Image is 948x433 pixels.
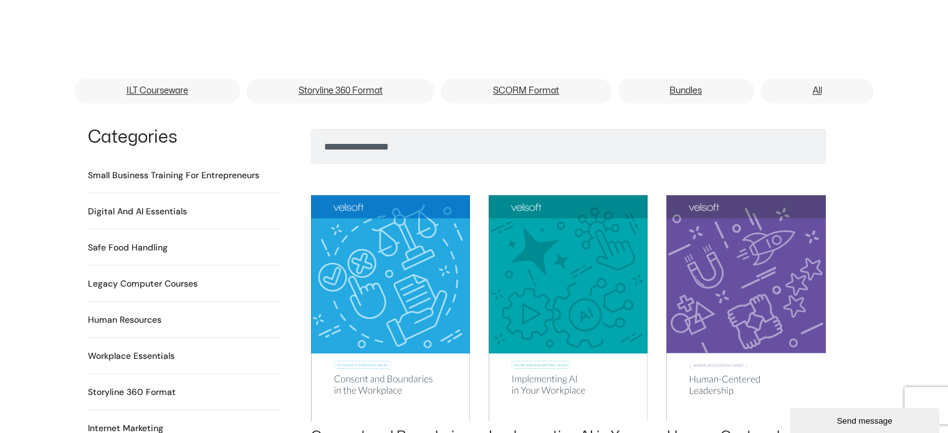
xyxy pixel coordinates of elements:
[74,79,240,103] a: ILT Courseware
[88,241,168,254] a: Visit product category Safe Food Handling
[88,169,259,182] a: Visit product category Small Business Training for Entrepreneurs
[88,386,176,399] a: Visit product category Storyline 360 Format
[88,129,281,146] h1: Categories
[88,205,187,218] a: Visit product category Digital and AI Essentials
[790,406,942,433] iframe: chat widget
[88,277,198,290] h2: Legacy Computer Courses
[88,205,187,218] h2: Digital and AI Essentials
[88,386,176,399] h2: Storyline 360 Format
[88,277,198,290] a: Visit product category Legacy Computer Courses
[88,169,259,182] h2: Small Business Training for Entrepreneurs
[760,79,874,103] a: All
[618,79,754,103] a: Bundles
[88,241,168,254] h2: Safe Food Handling
[74,79,874,107] nav: Menu
[88,350,175,363] h2: Workplace Essentials
[88,350,175,363] a: Visit product category Workplace Essentials
[246,79,434,103] a: Storyline 360 Format
[88,313,161,326] h2: Human Resources
[441,79,611,103] a: SCORM Format
[88,313,161,326] a: Visit product category Human Resources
